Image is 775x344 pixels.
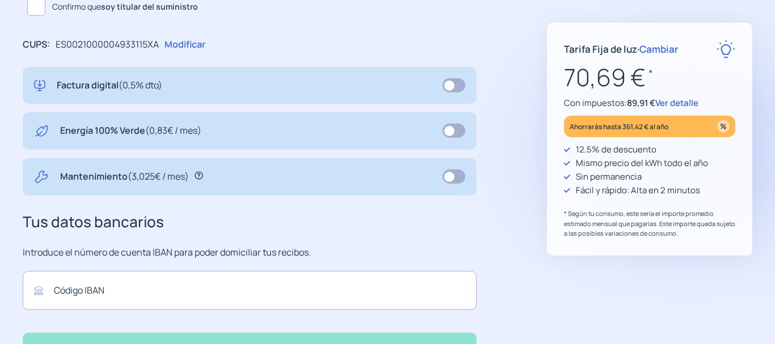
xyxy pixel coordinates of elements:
[34,124,49,138] img: energy-green.svg
[145,124,201,137] span: (0,83€ / mes)
[165,37,205,52] p: Modificar
[564,209,735,239] p: * Según tu consumo, este sería el importe promedio estimado mensual que pagarías. Este importe qu...
[576,184,700,197] p: Fácil y rápido: Alta en 2 minutos
[655,97,698,109] span: Ver detalle
[717,120,730,133] img: percentage_icon.svg
[576,156,708,170] p: Mismo precio del kWh todo el año
[564,41,679,57] p: Tarifa Fija de luz ·
[23,210,477,234] h3: Tus datos bancarios
[34,78,45,93] img: digital-invoice.svg
[119,79,162,91] span: (0,5% dto)
[56,37,159,52] p: ES0021000004933115XA
[23,245,477,260] p: Introduce el número de cuenta IBAN para poder domiciliar tus recibos.
[639,43,679,56] span: Cambiar
[564,58,735,96] p: 70,69 €
[57,78,162,93] p: Factura digital
[128,170,189,182] span: (3,025€ / mes)
[23,37,50,52] p: CUPS:
[52,1,198,13] span: Confirmo que
[717,40,735,58] img: rate-E.svg
[60,169,189,184] p: Mantenimiento
[570,120,668,133] p: Ahorrarás hasta 361,42 € al año
[576,170,642,184] p: Sin permanencia
[34,169,49,184] img: tool.svg
[576,143,656,156] p: 12,5% de descuento
[60,124,201,138] p: Energía 100% Verde
[564,96,735,110] p: Con impuestos:
[627,97,655,109] span: 89,91 €
[101,1,198,12] b: soy titular del suministro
